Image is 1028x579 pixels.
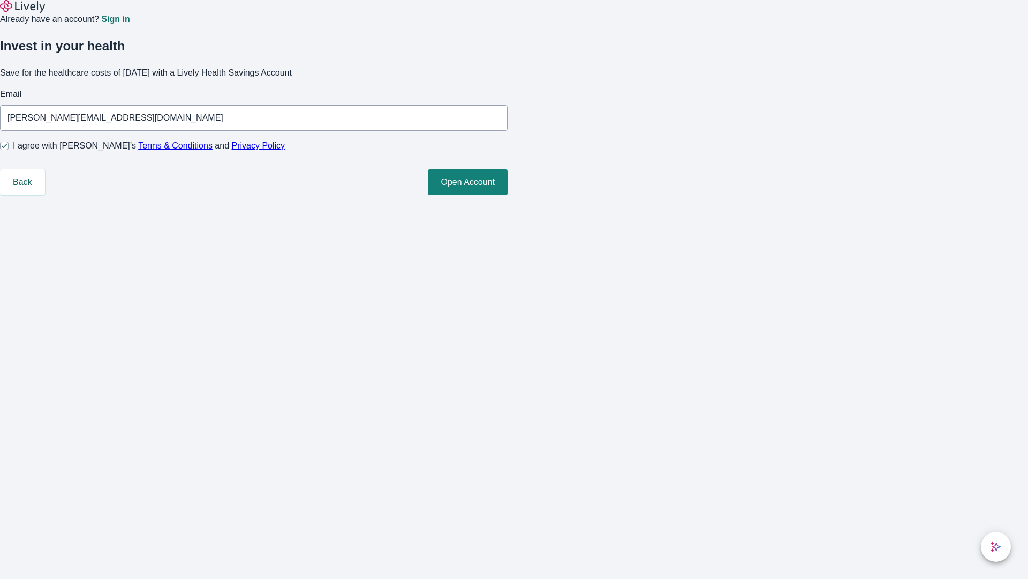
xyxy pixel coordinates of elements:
a: Terms & Conditions [138,141,213,150]
a: Sign in [101,15,130,24]
a: Privacy Policy [232,141,285,150]
button: chat [981,532,1011,562]
svg: Lively AI Assistant [991,541,1001,552]
button: Open Account [428,169,508,195]
span: I agree with [PERSON_NAME]’s and [13,139,285,152]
